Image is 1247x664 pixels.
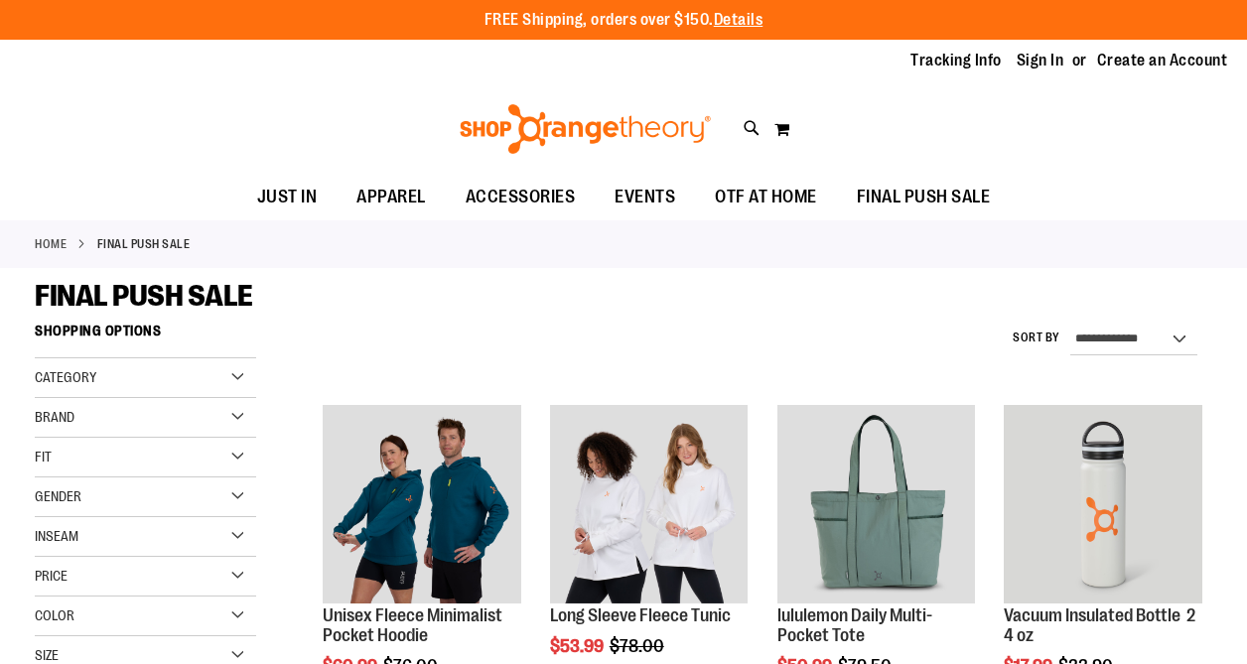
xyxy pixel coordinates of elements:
[1017,50,1064,71] a: Sign In
[615,175,675,219] span: EVENTS
[910,50,1002,71] a: Tracking Info
[1013,330,1060,346] label: Sort By
[485,9,763,32] p: FREE Shipping, orders over $150.
[777,405,976,606] a: lululemon Daily Multi-Pocket Tote
[323,405,521,606] a: Unisex Fleece Minimalist Pocket Hoodie
[457,104,714,154] img: Shop Orangetheory
[550,636,607,656] span: $53.99
[1004,405,1202,606] a: Vacuum Insulated Bottle 24 oz
[857,175,991,219] span: FINAL PUSH SALE
[35,647,59,663] span: Size
[610,636,667,656] span: $78.00
[446,175,596,220] a: ACCESSORIES
[97,235,191,253] strong: FINAL PUSH SALE
[35,528,78,544] span: Inseam
[1004,605,1195,645] a: Vacuum Insulated Bottle 24 oz
[35,607,74,623] span: Color
[777,605,932,645] a: lululemon Daily Multi-Pocket Tote
[550,405,749,603] img: Product image for Fleece Long Sleeve
[715,175,817,219] span: OTF AT HOME
[35,314,256,358] strong: Shopping Options
[356,175,426,219] span: APPAREL
[777,405,976,603] img: lululemon Daily Multi-Pocket Tote
[337,175,446,220] a: APPAREL
[35,568,68,584] span: Price
[35,279,253,313] span: FINAL PUSH SALE
[466,175,576,219] span: ACCESSORIES
[35,235,67,253] a: Home
[35,369,96,385] span: Category
[237,175,338,220] a: JUST IN
[257,175,318,219] span: JUST IN
[323,605,502,645] a: Unisex Fleece Minimalist Pocket Hoodie
[35,449,52,465] span: Fit
[837,175,1011,219] a: FINAL PUSH SALE
[35,488,81,504] span: Gender
[550,605,731,625] a: Long Sleeve Fleece Tunic
[35,409,74,425] span: Brand
[1004,405,1202,603] img: Vacuum Insulated Bottle 24 oz
[323,405,521,603] img: Unisex Fleece Minimalist Pocket Hoodie
[595,175,695,220] a: EVENTS
[695,175,837,220] a: OTF AT HOME
[550,405,749,606] a: Product image for Fleece Long Sleeve
[1097,50,1228,71] a: Create an Account
[714,11,763,29] a: Details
